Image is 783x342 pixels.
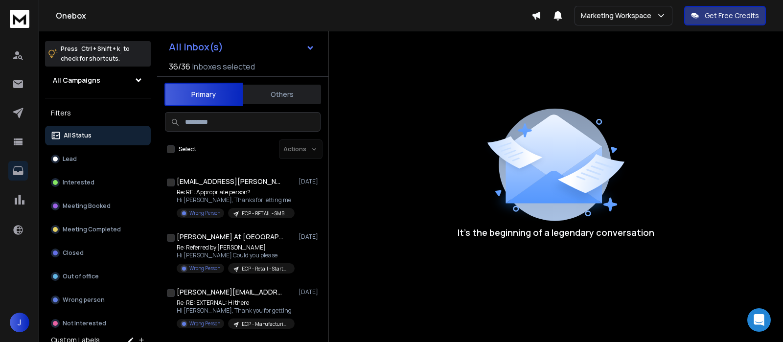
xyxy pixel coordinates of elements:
[45,149,151,169] button: Lead
[189,209,220,217] p: Wrong Person
[63,296,105,304] p: Wrong person
[45,267,151,286] button: Out of office
[177,287,284,297] h1: [PERSON_NAME][EMAIL_ADDRESS][PERSON_NAME][DOMAIN_NAME]
[63,155,77,163] p: Lead
[242,320,289,328] p: ECP - Manufacturing - Enterprise | [PERSON_NAME]
[169,61,190,72] span: 36 / 36
[177,196,294,204] p: Hi [PERSON_NAME], Thanks for letting me
[45,196,151,216] button: Meeting Booked
[299,178,321,185] p: [DATE]
[189,265,220,272] p: Wrong Person
[10,10,29,28] img: logo
[179,145,196,153] label: Select
[177,188,294,196] p: Re: RE: Appropriate person?
[177,251,294,259] p: Hi [PERSON_NAME] Could you please
[242,210,289,217] p: ECP - RETAIL - SMB | [PERSON_NAME]
[45,126,151,145] button: All Status
[164,83,243,106] button: Primary
[45,106,151,120] h3: Filters
[56,10,531,22] h1: Onebox
[242,265,289,273] p: ECP - Retail - Startup | [PERSON_NAME]
[458,226,654,239] p: It’s the beginning of a legendary conversation
[63,202,111,210] p: Meeting Booked
[61,44,130,64] p: Press to check for shortcuts.
[80,43,121,54] span: Ctrl + Shift + k
[63,179,94,186] p: Interested
[243,84,321,105] button: Others
[684,6,766,25] button: Get Free Credits
[63,273,99,280] p: Out of office
[581,11,655,21] p: Marketing Workspace
[10,313,29,332] button: J
[45,314,151,333] button: Not Interested
[64,132,92,139] p: All Status
[45,173,151,192] button: Interested
[161,37,322,57] button: All Inbox(s)
[747,308,771,332] div: Open Intercom Messenger
[177,307,294,315] p: Hi [PERSON_NAME], Thank you for getting
[177,244,294,251] p: Re: Referred by [PERSON_NAME]
[63,319,106,327] p: Not Interested
[299,288,321,296] p: [DATE]
[189,320,220,327] p: Wrong Person
[177,232,284,242] h1: [PERSON_NAME] At [GEOGRAPHIC_DATA]
[177,177,284,186] h1: [EMAIL_ADDRESS][PERSON_NAME][DOMAIN_NAME]
[45,220,151,239] button: Meeting Completed
[53,75,100,85] h1: All Campaigns
[45,290,151,310] button: Wrong person
[177,299,294,307] p: Re: RE: EXTERNAL: Hi there
[63,226,121,233] p: Meeting Completed
[45,70,151,90] button: All Campaigns
[705,11,759,21] p: Get Free Credits
[169,42,223,52] h1: All Inbox(s)
[192,61,255,72] h3: Inboxes selected
[45,243,151,263] button: Closed
[63,249,84,257] p: Closed
[299,233,321,241] p: [DATE]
